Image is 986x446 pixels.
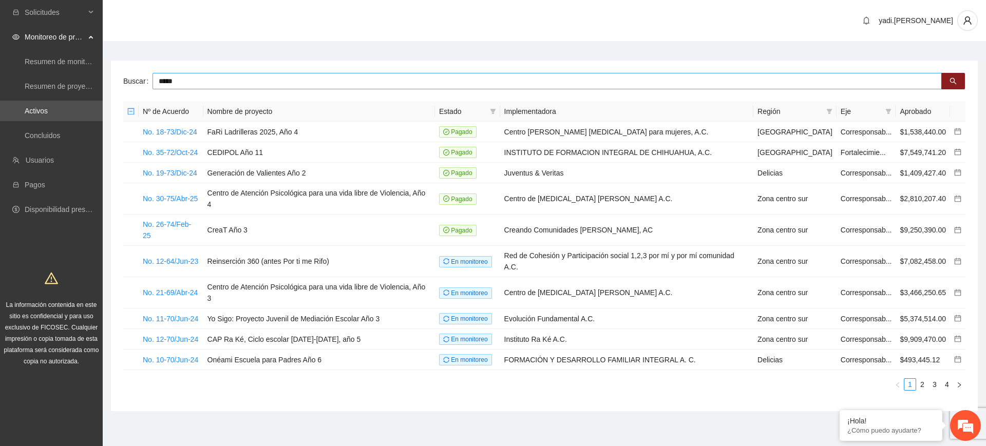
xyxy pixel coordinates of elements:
[439,126,477,138] span: Pagado
[953,378,965,391] button: right
[25,2,85,23] span: Solicitudes
[956,382,962,388] span: right
[928,378,941,391] li: 3
[753,142,837,163] td: [GEOGRAPHIC_DATA]
[25,205,112,214] a: Disponibilidad presupuestal
[753,183,837,215] td: Zona centro sur
[203,183,435,215] td: Centro de Atención Psicológica para una vida libre de Violencia, Año 4
[941,379,953,390] a: 4
[954,315,961,322] span: calendar
[841,128,892,136] span: Corresponsab...
[439,106,486,117] span: Estado
[954,195,961,203] a: calendar
[841,148,886,157] span: Fortalecimie...
[954,356,961,364] a: calendar
[954,169,961,177] a: calendar
[500,102,754,122] th: Implementadora
[203,308,435,329] td: Yo Sigo: Proyecto Juvenil de Mediación Escolar Año 3
[439,147,477,158] span: Pagado
[957,10,978,31] button: user
[904,378,916,391] li: 1
[753,215,837,246] td: Zona centro sur
[143,257,198,265] a: No. 12-64/Jun-23
[143,315,198,323] a: No. 11-70/Jun-24
[950,77,957,86] span: search
[824,104,835,119] span: filter
[26,156,54,164] a: Usuarios
[500,246,754,277] td: Red de Cohesión y Participación social 1,2,3 por mí y por mí comunidad A.C.
[753,246,837,277] td: Zona centro sur
[143,148,198,157] a: No. 35-72/Oct-24
[896,277,950,308] td: $3,466,250.65
[500,308,754,329] td: Evolución Fundamental A.C.
[753,277,837,308] td: Zona centro sur
[500,122,754,142] td: Centro [PERSON_NAME] [MEDICAL_DATA] para mujeres, A.C.
[25,82,135,90] a: Resumen de proyectos aprobados
[954,148,961,156] span: calendar
[892,378,904,391] button: left
[954,195,961,202] span: calendar
[896,122,950,142] td: $1,538,440.00
[885,108,892,114] span: filter
[896,350,950,370] td: $493,445.12
[439,313,492,324] span: En monitoreo
[841,288,892,297] span: Corresponsab...
[143,195,198,203] a: No. 30-75/Abr-25
[53,52,173,66] div: Chatee con nosotros ahora
[500,350,754,370] td: FORMACIÓN Y DESARROLLO FAMILIAR INTEGRAL A. C.
[753,163,837,183] td: Delicias
[954,226,961,234] a: calendar
[168,5,193,30] div: Minimizar ventana de chat en vivo
[443,196,449,202] span: check-circle
[954,335,961,343] a: calendar
[841,315,892,323] span: Corresponsab...
[954,258,961,265] span: calendar
[826,108,832,114] span: filter
[439,167,477,179] span: Pagado
[143,128,197,136] a: No. 18-73/Dic-24
[841,335,892,343] span: Corresponsab...
[953,378,965,391] li: Next Page
[203,329,435,350] td: CAP Ra Ké, Ciclo escolar [DATE]-[DATE], año 5
[443,316,449,322] span: sync
[139,102,203,122] th: Nº de Acuerdo
[896,142,950,163] td: $7,549,741.20
[892,378,904,391] li: Previous Page
[500,183,754,215] td: Centro de [MEDICAL_DATA] [PERSON_NAME] A.C.
[954,257,961,265] a: calendar
[203,215,435,246] td: CreaT Año 3
[500,163,754,183] td: Juventus & Veritas
[841,106,882,117] span: Eje
[439,287,492,299] span: En monitoreo
[958,16,977,25] span: user
[439,256,492,267] span: En monitoreo
[443,289,449,296] span: sync
[203,277,435,308] td: Centro de Atención Psicológica para una vida libre de Violencia, Año 3
[753,308,837,329] td: Zona centro sur
[859,16,874,25] span: bell
[500,215,754,246] td: Creando Comunidades [PERSON_NAME], AC
[847,426,935,434] p: ¿Cómo puedo ayudarte?
[500,277,754,308] td: Centro de [MEDICAL_DATA] [PERSON_NAME] A.C.
[954,289,961,296] span: calendar
[25,181,45,189] a: Pagos
[443,129,449,135] span: check-circle
[954,128,961,135] span: calendar
[896,246,950,277] td: $7,082,458.00
[841,226,892,234] span: Corresponsab...
[5,280,196,316] textarea: Escriba su mensaje y pulse “Intro”
[954,315,961,323] a: calendar
[488,104,498,119] span: filter
[203,142,435,163] td: CEDIPOL Año 11
[896,102,950,122] th: Aprobado
[127,108,135,115] span: minus-square
[25,107,48,115] a: Activos
[753,122,837,142] td: [GEOGRAPHIC_DATA]
[443,227,449,233] span: check-circle
[841,169,892,177] span: Corresponsab...
[439,334,492,345] span: En monitoreo
[883,104,894,119] span: filter
[841,356,892,364] span: Corresponsab...
[847,417,935,425] div: ¡Hola!
[203,122,435,142] td: FaRi Ladrilleras 2025, Año 4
